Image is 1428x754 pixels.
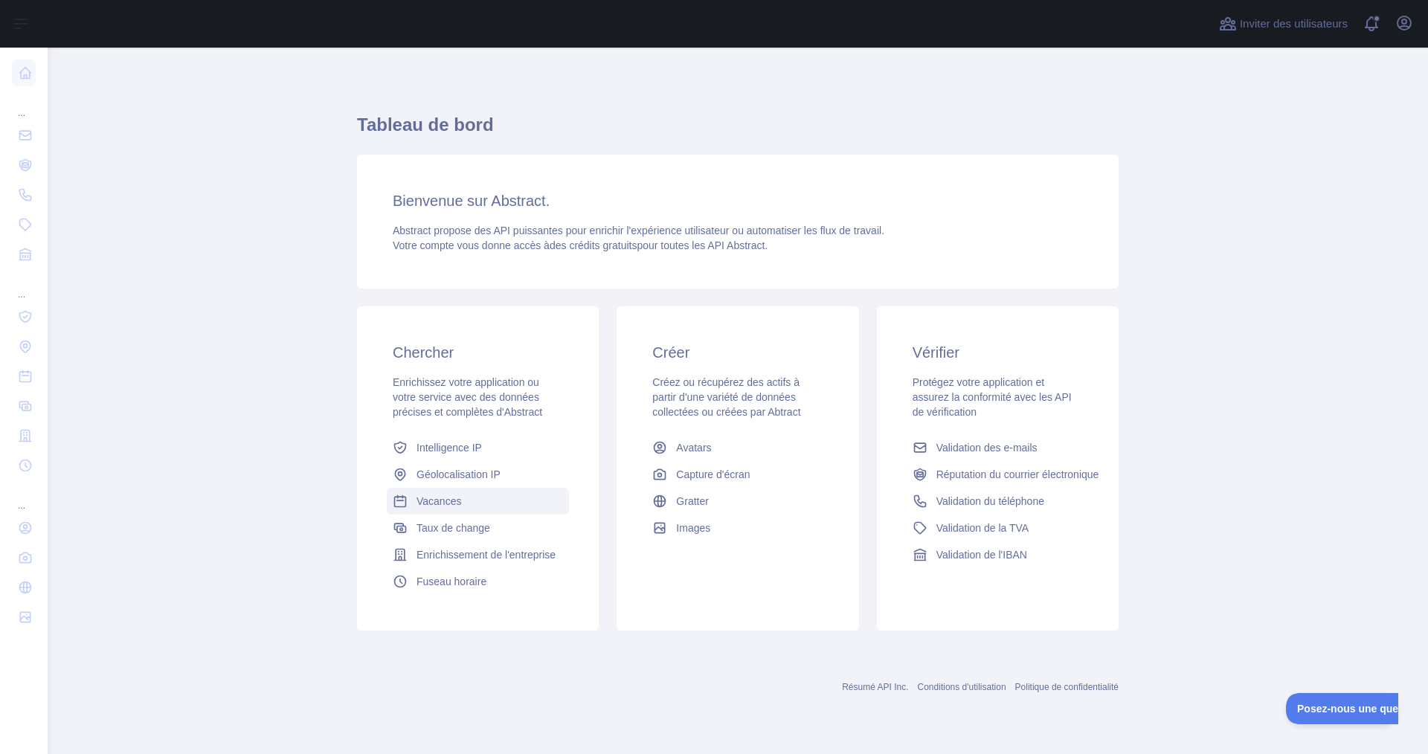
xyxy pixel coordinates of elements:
font: Réputation du courrier électronique [936,468,1099,480]
font: des crédits gratuits [550,239,637,251]
font: Enrichissement de l'entreprise [416,549,556,561]
font: Tableau de bord [357,115,494,135]
font: Gratter [676,495,709,507]
a: Résumé API Inc. [842,682,908,692]
a: Gratter [646,488,829,515]
a: Validation des e-mails [907,434,1089,461]
a: Réputation du courrier électronique [907,461,1089,488]
font: Géolocalisation IP [416,468,501,480]
font: Validation de la TVA [936,522,1029,534]
font: Posez-nous une question [11,10,138,22]
font: Inviter des utilisateurs [1240,17,1348,30]
font: Bienvenue sur Abstract. [393,193,550,209]
a: Taux de change [387,515,569,541]
font: Validation de l'IBAN [936,549,1027,561]
font: Validation des e-mails [936,442,1038,454]
font: Enrichissez votre application ou votre service avec des données précises et complètes d'Abstract [393,376,542,418]
a: Validation de la TVA [907,515,1089,541]
font: Abstract propose des API puissantes pour enrichir l'expérience utilisateur ou automatiser les flu... [393,225,884,236]
a: Validation de l'IBAN [907,541,1089,568]
a: Géolocalisation IP [387,461,569,488]
a: Images [646,515,829,541]
font: Vérifier [913,344,959,361]
font: Protégez votre application et assurez la conformité avec les API de vérification [913,376,1072,418]
font: pour toutes les API Abstract. [637,239,768,251]
a: Validation du téléphone [907,488,1089,515]
font: Votre compte vous donne accès à [393,239,550,251]
font: Chercher [393,344,454,361]
a: Capture d'écran [646,461,829,488]
a: Avatars [646,434,829,461]
a: Politique de confidentialité [1015,682,1119,692]
a: Vacances [387,488,569,515]
a: Intelligence IP [387,434,569,461]
font: Avatars [676,442,711,454]
button: Inviter des utilisateurs [1216,12,1351,36]
font: Vacances [416,495,461,507]
a: Fuseau horaire [387,568,569,595]
font: Créer [652,344,689,361]
font: Fuseau horaire [416,576,486,587]
font: Images [676,522,710,534]
a: Conditions d'utilisation [918,682,1006,692]
font: Taux de change [416,522,490,534]
font: ... [18,108,25,118]
a: Enrichissement de l'entreprise [387,541,569,568]
font: Validation du téléphone [936,495,1044,507]
font: ... [18,500,25,511]
font: Capture d'écran [676,468,750,480]
font: Créez ou récupérez des actifs à partir d'une variété de données collectées ou créées par Abtract [652,376,800,418]
iframe: Basculer le support client [1286,693,1398,724]
font: ... [18,289,25,300]
font: Intelligence IP [416,442,482,454]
